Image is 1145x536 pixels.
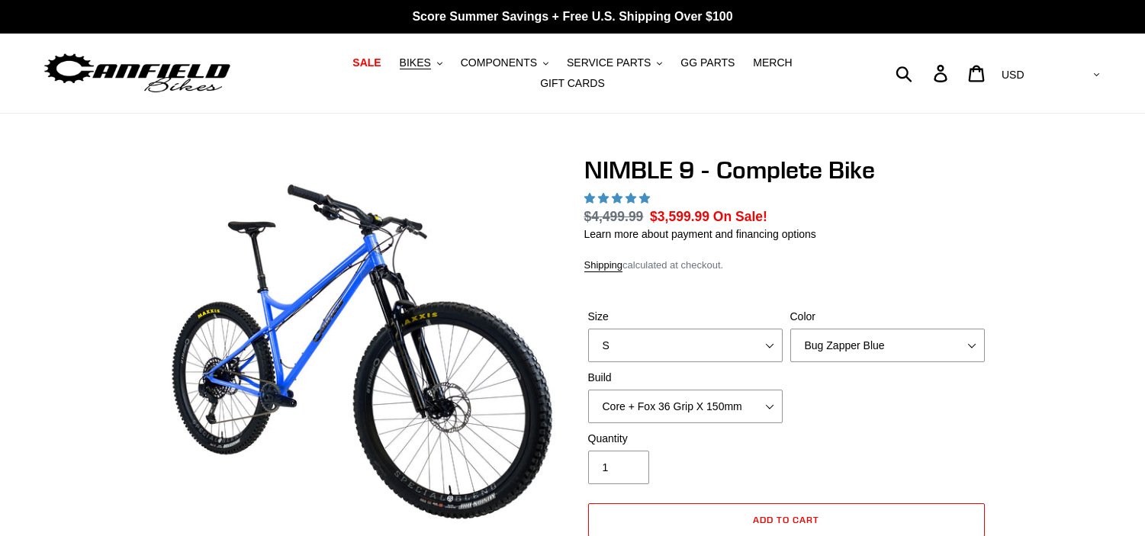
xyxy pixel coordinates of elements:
[345,53,388,73] a: SALE
[745,53,799,73] a: MERCH
[753,514,819,525] span: Add to cart
[650,209,709,224] span: $3,599.99
[680,56,735,69] span: GG PARTS
[567,56,651,69] span: SERVICE PARTS
[713,207,767,226] span: On Sale!
[584,259,623,272] a: Shipping
[588,370,783,386] label: Build
[790,309,985,325] label: Color
[588,431,783,447] label: Quantity
[584,258,989,273] div: calculated at checkout.
[540,77,605,90] span: GIFT CARDS
[584,209,644,224] s: $4,499.99
[673,53,742,73] a: GG PARTS
[532,73,613,94] a: GIFT CARDS
[904,56,943,90] input: Search
[400,56,431,69] span: BIKES
[559,53,670,73] button: SERVICE PARTS
[42,50,233,98] img: Canfield Bikes
[461,56,537,69] span: COMPONENTS
[584,228,816,240] a: Learn more about payment and financing options
[588,309,783,325] label: Size
[753,56,792,69] span: MERCH
[392,53,450,73] button: BIKES
[453,53,556,73] button: COMPONENTS
[584,156,989,185] h1: NIMBLE 9 - Complete Bike
[352,56,381,69] span: SALE
[584,192,653,204] span: 4.89 stars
